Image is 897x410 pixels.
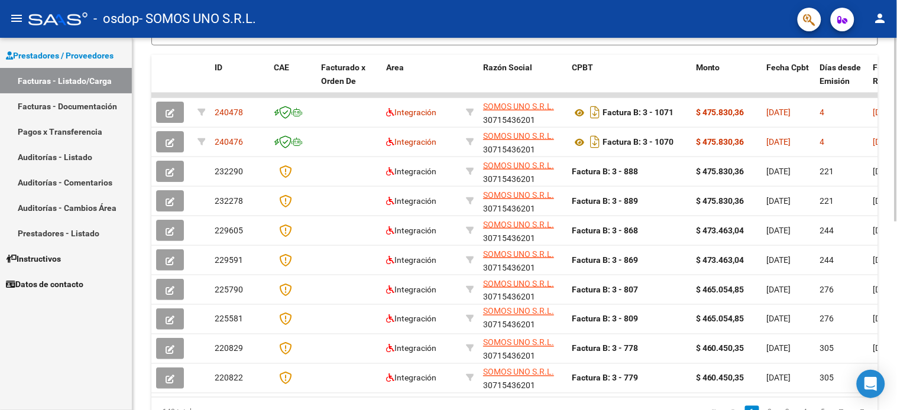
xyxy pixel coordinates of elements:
[572,285,638,294] strong: Factura B: 3 - 807
[483,188,562,213] div: 30715436201
[483,307,554,316] span: SOMOS UNO S.R.L.
[483,131,554,141] span: SOMOS UNO S.R.L.
[483,159,562,184] div: 30715436201
[857,370,885,398] div: Open Intercom Messenger
[820,226,834,235] span: 244
[269,55,316,107] datatable-header-cell: CAE
[386,196,436,206] span: Integración
[386,167,436,176] span: Integración
[572,344,638,353] strong: Factura B: 3 - 778
[483,336,562,361] div: 30715436201
[483,366,562,391] div: 30715436201
[210,55,269,107] datatable-header-cell: ID
[820,63,862,86] span: Días desde Emisión
[6,278,83,291] span: Datos de contacto
[321,63,365,86] span: Facturado x Orden De
[215,137,243,147] span: 240476
[696,314,744,324] strong: $ 465.054,85
[587,132,603,151] i: Descargar documento
[386,108,436,117] span: Integración
[478,55,567,107] datatable-header-cell: Razón Social
[767,255,791,265] span: [DATE]
[572,196,638,206] strong: Factura B: 3 - 889
[767,285,791,294] span: [DATE]
[696,255,744,265] strong: $ 473.463,04
[696,344,744,353] strong: $ 460.450,35
[820,373,834,383] span: 305
[274,63,289,72] span: CAE
[767,167,791,176] span: [DATE]
[483,220,554,229] span: SOMOS UNO S.R.L.
[603,138,673,147] strong: Factura B: 3 - 1070
[572,314,638,324] strong: Factura B: 3 - 809
[820,167,834,176] span: 221
[215,196,243,206] span: 232278
[696,196,744,206] strong: $ 475.830,36
[767,314,791,324] span: [DATE]
[587,103,603,122] i: Descargar documento
[483,367,554,377] span: SOMOS UNO S.R.L.
[767,373,791,383] span: [DATE]
[691,55,762,107] datatable-header-cell: Monto
[820,344,834,353] span: 305
[572,226,638,235] strong: Factura B: 3 - 868
[762,55,815,107] datatable-header-cell: Fecha Cpbt
[483,307,562,331] div: 30715436201
[767,344,791,353] span: [DATE]
[381,55,461,107] datatable-header-cell: Area
[767,226,791,235] span: [DATE]
[483,279,554,288] span: SOMOS UNO S.R.L.
[316,55,381,107] datatable-header-cell: Facturado x Orden De
[483,102,554,111] span: SOMOS UNO S.R.L.
[820,285,834,294] span: 276
[767,137,791,147] span: [DATE]
[696,137,744,147] strong: $ 475.830,36
[9,11,24,25] mat-icon: menu
[820,196,834,206] span: 221
[386,344,436,353] span: Integración
[815,55,869,107] datatable-header-cell: Días desde Emisión
[767,108,791,117] span: [DATE]
[572,167,638,176] strong: Factura B: 3 - 888
[696,285,744,294] strong: $ 465.054,85
[483,218,562,243] div: 30715436201
[215,63,222,72] span: ID
[820,314,834,324] span: 276
[483,248,562,272] div: 30715436201
[215,344,243,353] span: 220829
[215,255,243,265] span: 229591
[696,373,744,383] strong: $ 460.450,35
[483,338,554,347] span: SOMOS UNO S.R.L.
[386,63,404,72] span: Area
[572,373,638,383] strong: Factura B: 3 - 779
[820,137,825,147] span: 4
[820,255,834,265] span: 244
[567,55,691,107] datatable-header-cell: CPBT
[483,100,562,125] div: 30715436201
[572,63,593,72] span: CPBT
[696,226,744,235] strong: $ 473.463,04
[483,161,554,170] span: SOMOS UNO S.R.L.
[215,285,243,294] span: 225790
[483,249,554,259] span: SOMOS UNO S.R.L.
[139,6,256,32] span: - SOMOS UNO S.R.L.
[483,277,562,302] div: 30715436201
[820,108,825,117] span: 4
[696,108,744,117] strong: $ 475.830,36
[603,108,673,118] strong: Factura B: 3 - 1071
[873,11,888,25] mat-icon: person
[767,63,809,72] span: Fecha Cpbt
[6,49,114,62] span: Prestadores / Proveedores
[483,129,562,154] div: 30715436201
[767,196,791,206] span: [DATE]
[386,373,436,383] span: Integración
[215,314,243,324] span: 225581
[386,137,436,147] span: Integración
[696,167,744,176] strong: $ 475.830,36
[386,226,436,235] span: Integración
[215,108,243,117] span: 240478
[572,255,638,265] strong: Factura B: 3 - 869
[6,252,61,265] span: Instructivos
[93,6,139,32] span: - osdop
[483,63,532,72] span: Razón Social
